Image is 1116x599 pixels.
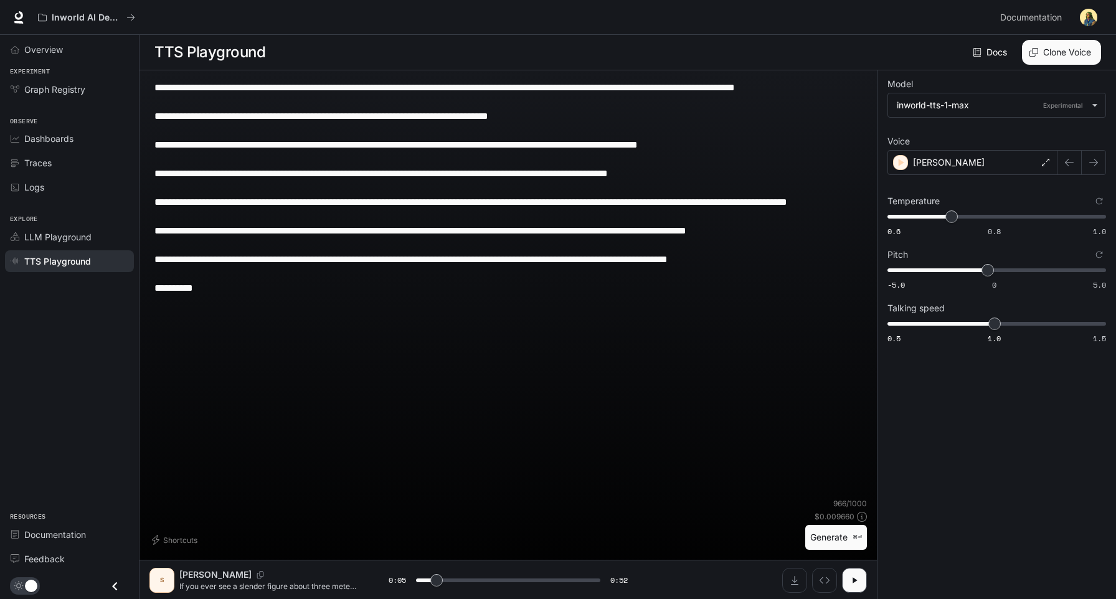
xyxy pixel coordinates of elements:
[24,43,63,56] span: Overview
[5,226,134,248] a: LLM Playground
[179,568,252,581] p: [PERSON_NAME]
[252,571,269,578] button: Copy Voice ID
[32,5,141,30] button: All workspaces
[988,226,1001,237] span: 0.8
[25,578,37,592] span: Dark mode toggle
[179,581,359,592] p: If you ever see a slender figure about three meters tall standing in an empty street — do not sto...
[101,573,129,599] button: Close drawer
[897,99,1085,111] div: inworld-tts-1-max
[24,181,44,194] span: Logs
[24,230,92,243] span: LLM Playground
[1000,10,1062,26] span: Documentation
[149,530,202,550] button: Shortcuts
[970,40,1012,65] a: Docs
[887,304,945,313] p: Talking speed
[887,137,910,146] p: Voice
[833,498,867,509] p: 966 / 1000
[887,333,901,344] span: 0.5
[24,132,73,145] span: Dashboards
[24,255,91,268] span: TTS Playground
[995,5,1071,30] a: Documentation
[1093,333,1106,344] span: 1.5
[24,528,86,541] span: Documentation
[5,176,134,198] a: Logs
[812,568,837,593] button: Inspect
[152,570,172,590] div: S
[1093,280,1106,290] span: 5.0
[992,280,996,290] span: 0
[389,574,406,587] span: 0:05
[24,83,85,96] span: Graph Registry
[853,534,862,541] p: ⌘⏎
[52,12,121,23] p: Inworld AI Demos
[5,128,134,149] a: Dashboards
[988,333,1001,344] span: 1.0
[5,39,134,60] a: Overview
[887,250,908,259] p: Pitch
[1076,5,1101,30] button: User avatar
[805,525,867,550] button: Generate⌘⏎
[610,574,628,587] span: 0:52
[888,93,1105,117] div: inworld-tts-1-maxExperimental
[154,40,265,65] h1: TTS Playground
[24,156,52,169] span: Traces
[815,511,854,522] p: $ 0.009660
[1022,40,1101,65] button: Clone Voice
[913,156,985,169] p: [PERSON_NAME]
[887,197,940,205] p: Temperature
[887,80,913,88] p: Model
[5,524,134,545] a: Documentation
[5,78,134,100] a: Graph Registry
[1041,100,1085,111] p: Experimental
[5,152,134,174] a: Traces
[5,250,134,272] a: TTS Playground
[1080,9,1097,26] img: User avatar
[782,568,807,593] button: Download audio
[1092,194,1106,208] button: Reset to default
[887,226,901,237] span: 0.6
[1093,226,1106,237] span: 1.0
[887,280,905,290] span: -5.0
[5,548,134,570] a: Feedback
[24,552,65,565] span: Feedback
[1092,248,1106,262] button: Reset to default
